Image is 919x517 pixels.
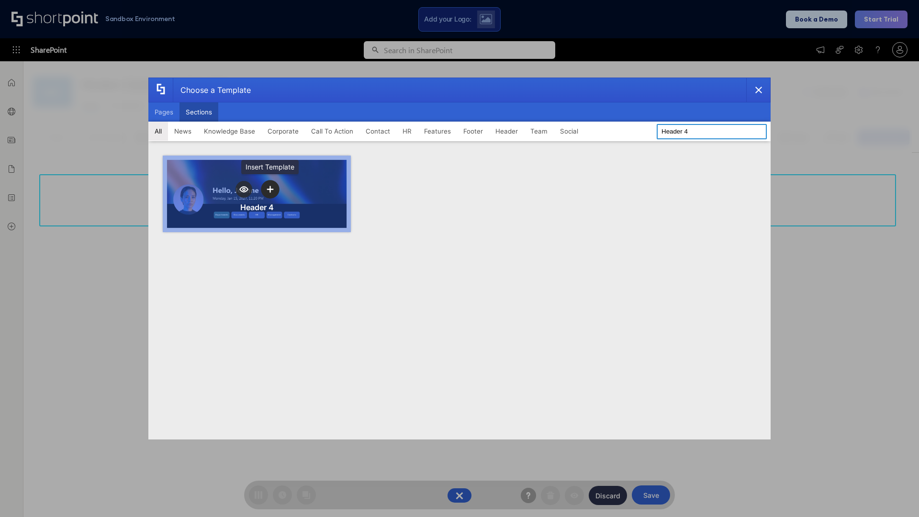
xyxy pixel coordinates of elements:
button: News [168,122,198,141]
div: template selector [148,78,771,439]
iframe: Chat Widget [871,471,919,517]
button: HR [396,122,418,141]
button: Corporate [261,122,305,141]
button: Header [489,122,524,141]
button: All [148,122,168,141]
button: Social [554,122,584,141]
button: Contact [359,122,396,141]
button: Knowledge Base [198,122,261,141]
div: Header 4 [240,202,274,212]
div: Choose a Template [173,78,251,102]
button: Team [524,122,554,141]
input: Search [657,124,767,139]
button: Features [418,122,457,141]
button: Footer [457,122,489,141]
button: Pages [148,102,179,122]
button: Sections [179,102,218,122]
button: Call To Action [305,122,359,141]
